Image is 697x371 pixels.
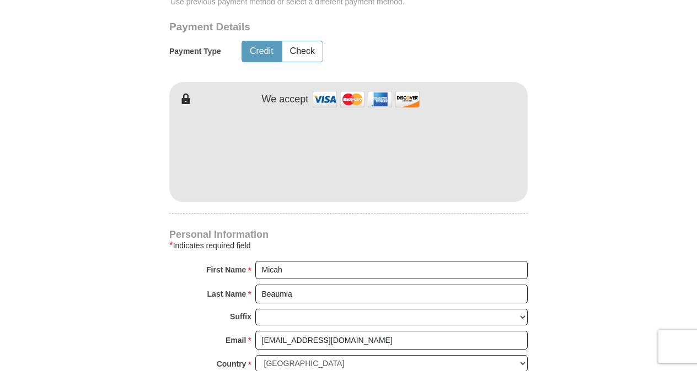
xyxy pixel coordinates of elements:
[169,230,528,239] h4: Personal Information
[206,262,246,277] strong: First Name
[242,41,281,62] button: Credit
[230,309,251,324] strong: Suffix
[169,239,528,252] div: Indicates required field
[226,332,246,348] strong: Email
[169,21,451,34] h3: Payment Details
[262,94,309,106] h4: We accept
[311,88,421,111] img: credit cards accepted
[207,286,246,302] strong: Last Name
[282,41,323,62] button: Check
[169,47,221,56] h5: Payment Type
